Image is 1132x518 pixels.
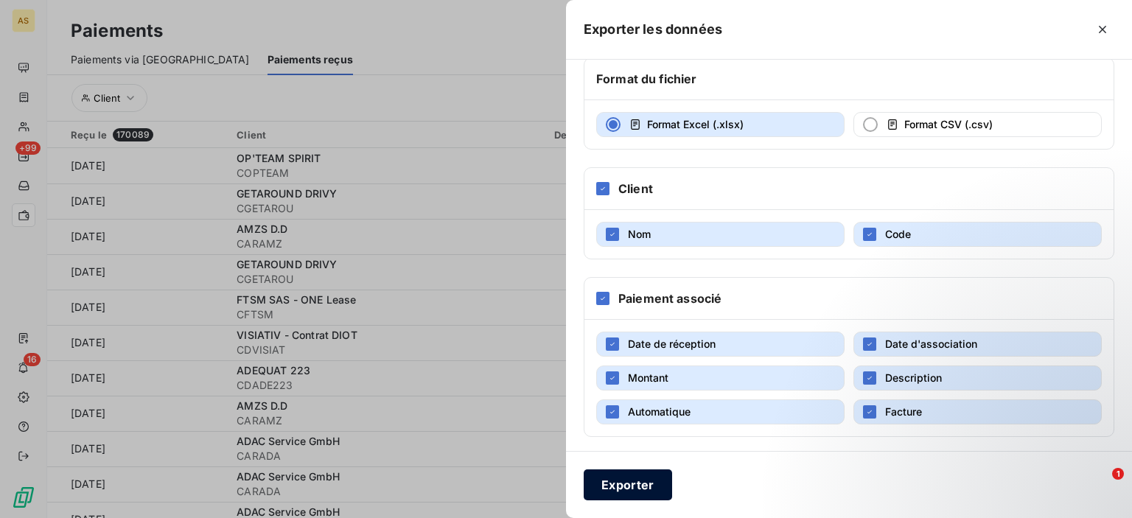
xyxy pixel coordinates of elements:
[853,365,1102,391] button: Description
[853,222,1102,247] button: Code
[904,118,993,130] span: Format CSV (.csv)
[628,405,691,418] span: Automatique
[853,332,1102,357] button: Date d'association
[596,332,845,357] button: Date de réception
[628,337,716,350] span: Date de réception
[618,290,722,307] h6: Paiement associé
[885,371,942,384] span: Description
[596,399,845,424] button: Automatique
[584,469,672,500] button: Exporter
[584,19,722,40] h5: Exporter les données
[628,371,668,384] span: Montant
[596,365,845,391] button: Montant
[618,180,653,197] h6: Client
[596,222,845,247] button: Nom
[1082,468,1117,503] iframe: Intercom live chat
[837,375,1132,478] iframe: Intercom notifications message
[853,112,1102,137] button: Format CSV (.csv)
[628,228,651,240] span: Nom
[1112,468,1124,480] span: 1
[596,112,845,137] button: Format Excel (.xlsx)
[647,118,744,130] span: Format Excel (.xlsx)
[596,70,697,88] h6: Format du fichier
[885,337,977,350] span: Date d'association
[885,228,911,240] span: Code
